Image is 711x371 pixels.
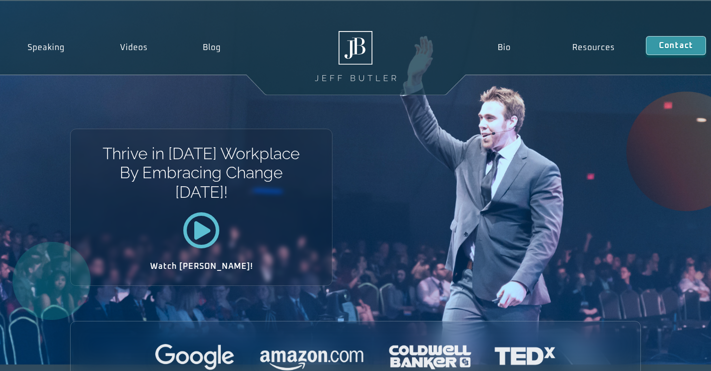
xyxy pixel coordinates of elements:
h2: Watch [PERSON_NAME]! [106,262,297,270]
span: Contact [659,42,693,50]
nav: Menu [467,36,646,59]
a: Resources [542,36,646,59]
a: Videos [93,36,176,59]
a: Blog [175,36,249,59]
a: Contact [646,36,706,55]
a: Bio [467,36,542,59]
h1: Thrive in [DATE] Workplace By Embracing Change [DATE]! [102,144,301,202]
